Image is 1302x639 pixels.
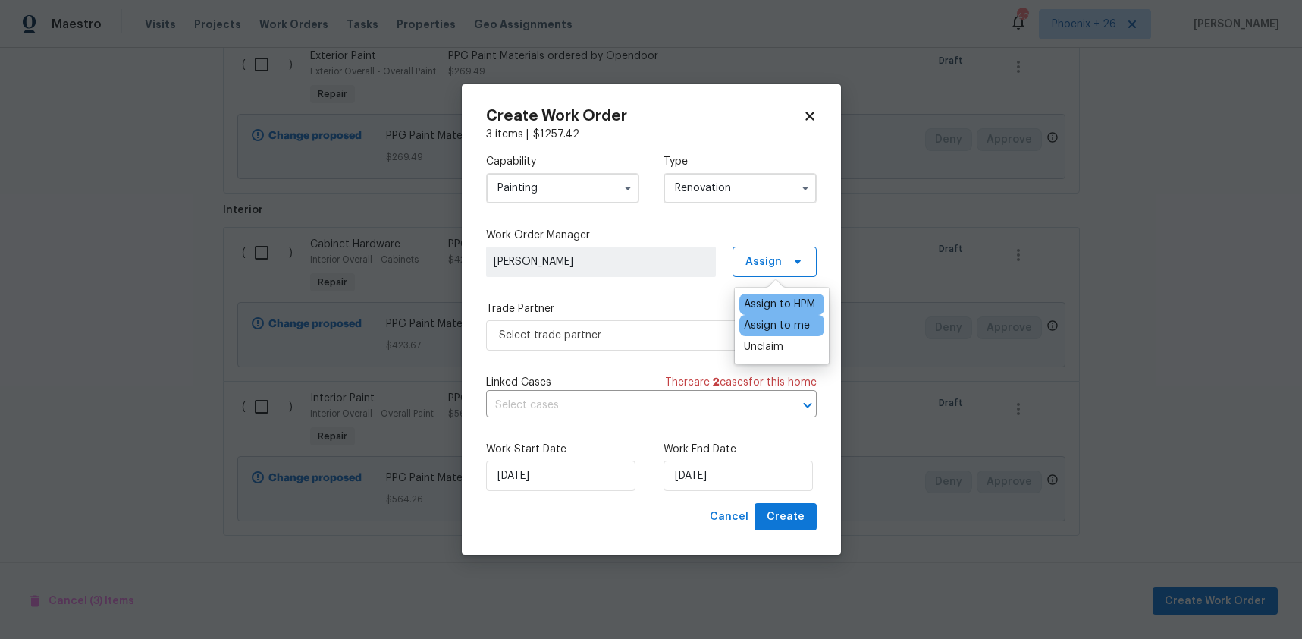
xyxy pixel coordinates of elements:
[664,154,817,169] label: Type
[499,328,782,343] span: Select trade partner
[745,254,782,269] span: Assign
[767,508,805,527] span: Create
[486,109,803,124] h2: Create Work Order
[486,228,817,243] label: Work Order Manager
[486,127,817,142] div: 3 items |
[486,394,774,417] input: Select cases
[710,508,748,527] span: Cancel
[797,395,818,416] button: Open
[664,442,817,457] label: Work End Date
[486,442,639,457] label: Work Start Date
[486,461,635,491] input: M/D/YYYY
[664,461,813,491] input: M/D/YYYY
[755,503,817,531] button: Create
[486,301,817,316] label: Trade Partner
[486,173,639,203] input: Select...
[744,318,810,333] div: Assign to me
[486,154,639,169] label: Capability
[796,179,814,197] button: Show options
[713,377,720,388] span: 2
[486,375,551,390] span: Linked Cases
[619,179,637,197] button: Show options
[744,297,815,312] div: Assign to HPM
[664,173,817,203] input: Select...
[744,339,783,354] div: Unclaim
[533,129,579,140] span: $ 1257.42
[704,503,755,531] button: Cancel
[494,254,708,269] span: [PERSON_NAME]
[665,375,817,390] span: There are case s for this home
